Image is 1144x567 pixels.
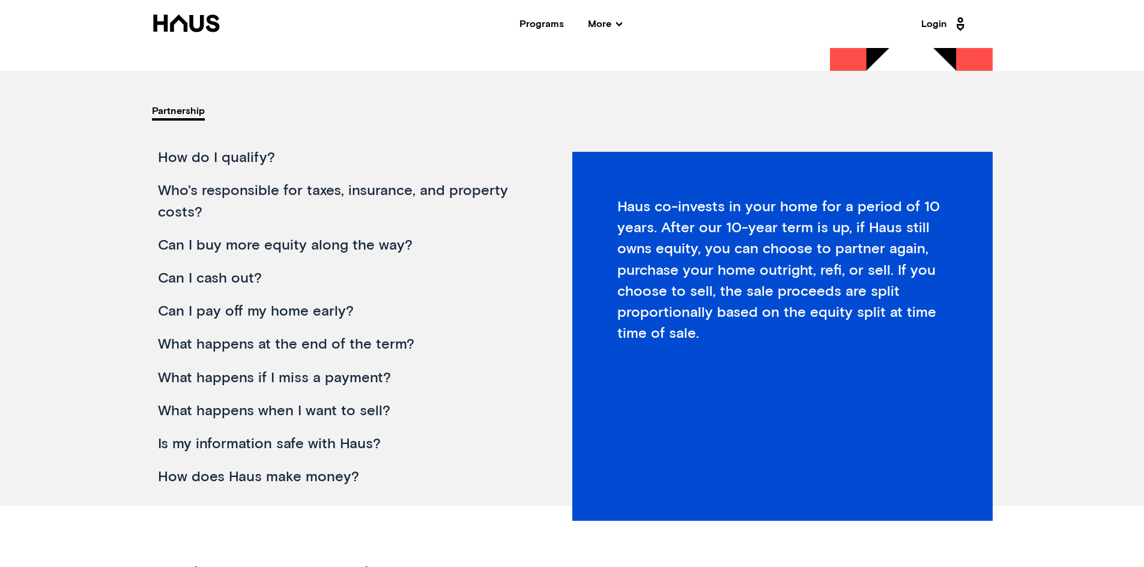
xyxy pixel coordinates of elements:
div: Is my information safe with Haus? [152,428,530,461]
div: Can I buy more equity along the way? [152,229,530,262]
span: More [588,19,622,29]
div: partnership [152,101,205,122]
div: Haus co-invests in your home for a period of 10 years. After our 10-year term is up, if Haus stil... [572,152,993,521]
div: How do I qualify? [152,142,530,175]
div: What happens if I miss a payment? [152,362,530,395]
a: Login [921,14,968,34]
a: Programs [519,19,564,29]
div: Can I pay off my home early? [152,295,530,328]
div: How does Haus make money? [152,461,530,494]
div: What happens when I want to sell? [152,395,530,428]
div: What happens at the end of the term? [152,328,530,361]
div: Who's responsible for taxes, insurance, and property costs? [152,175,530,229]
div: Can I cash out? [152,262,530,295]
